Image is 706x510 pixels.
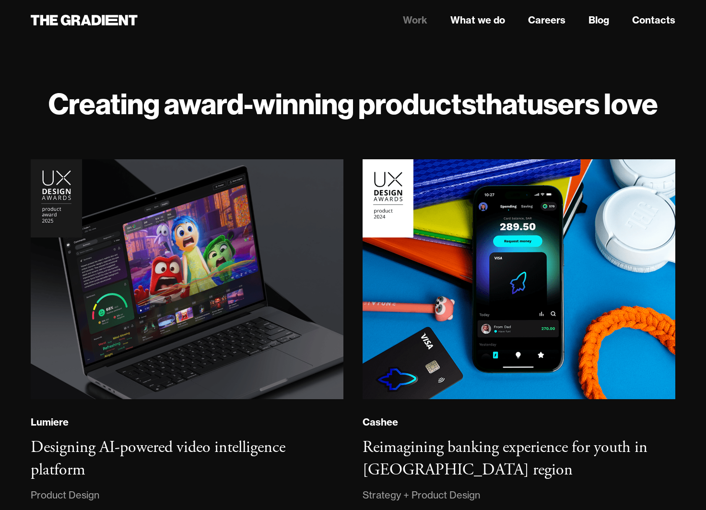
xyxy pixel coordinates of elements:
[363,437,647,481] h3: Reimagining banking experience for youth in [GEOGRAPHIC_DATA] region
[363,487,480,503] div: Strategy + Product Design
[403,13,427,27] a: Work
[31,437,285,481] h3: Designing AI-powered video intelligence platform
[632,13,675,27] a: Contacts
[31,416,69,428] div: Lumiere
[31,86,675,121] h1: Creating award-winning products users love
[588,13,609,27] a: Blog
[450,13,505,27] a: What we do
[528,13,565,27] a: Careers
[363,416,398,428] div: Cashee
[476,85,527,122] strong: that
[31,487,99,503] div: Product Design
